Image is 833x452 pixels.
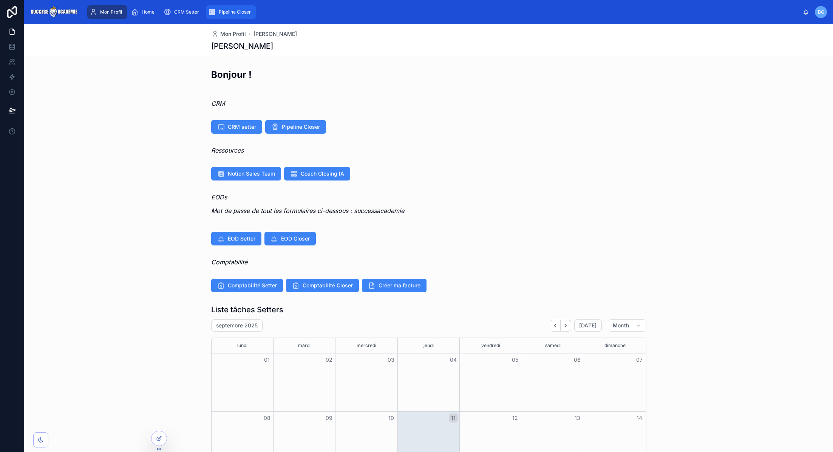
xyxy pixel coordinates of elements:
[228,282,277,289] span: Comptabilité Setter
[211,30,246,38] a: Mon Profil
[561,320,571,332] button: Next
[550,320,561,332] button: Back
[211,147,244,154] em: Ressources
[386,413,396,423] button: 10
[325,355,334,364] button: 02
[608,319,646,332] button: Month
[379,282,420,289] span: Créer ma facture
[573,355,582,364] button: 06
[818,9,824,15] span: BG
[206,5,256,19] a: Pipeline Closer
[228,235,255,242] span: EOD Setter
[211,100,225,107] em: CRM
[100,9,122,15] span: Mon Profil
[83,4,803,20] div: scrollable content
[585,338,644,353] div: dimanche
[211,207,404,214] em: Mot de passe de tout les formulaires ci-dessous : successacademie
[301,170,344,177] span: Coach Closing IA
[211,41,273,51] h1: [PERSON_NAME]
[211,304,283,315] h1: Liste tâches Setters
[263,413,272,423] button: 08
[284,167,350,180] button: Coach Closing IA
[511,355,520,364] button: 05
[286,279,359,292] button: Comptabilité Closer
[303,282,353,289] span: Comptabilité Closer
[449,355,458,364] button: 04
[253,30,297,38] a: [PERSON_NAME]
[264,232,316,245] button: EOD Closer
[211,68,252,81] h2: Bonjour !
[511,413,520,423] button: 12
[635,413,644,423] button: 14
[579,322,597,329] span: [DATE]
[325,413,334,423] button: 09
[362,279,427,292] button: Créer ma facture
[461,338,520,353] div: vendredi
[281,235,310,242] span: EOD Closer
[219,9,251,15] span: Pipeline Closer
[337,338,396,353] div: mercredi
[228,123,256,131] span: CRM setter
[573,413,582,423] button: 13
[211,167,281,180] button: Notion Sales Team
[613,322,629,329] span: Month
[216,322,258,329] h2: septembre 2025
[161,5,204,19] a: CRM Setter
[30,6,77,18] img: App logo
[275,338,334,353] div: mardi
[265,120,326,134] button: Pipeline Closer
[211,258,247,266] em: Comptabilité
[87,5,127,19] a: Mon Profil
[449,413,458,423] button: 11
[174,9,199,15] span: CRM Setter
[399,338,458,353] div: jeudi
[263,355,272,364] button: 01
[211,120,262,134] button: CRM setter
[386,355,396,364] button: 03
[574,319,602,332] button: [DATE]
[220,30,246,38] span: Mon Profil
[228,170,275,177] span: Notion Sales Team
[211,193,227,201] em: EODs
[211,232,261,245] button: EOD Setter
[129,5,160,19] a: Home
[282,123,320,131] span: Pipeline Closer
[211,279,283,292] button: Comptabilité Setter
[635,355,644,364] button: 07
[523,338,583,353] div: samedi
[213,338,272,353] div: lundi
[142,9,155,15] span: Home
